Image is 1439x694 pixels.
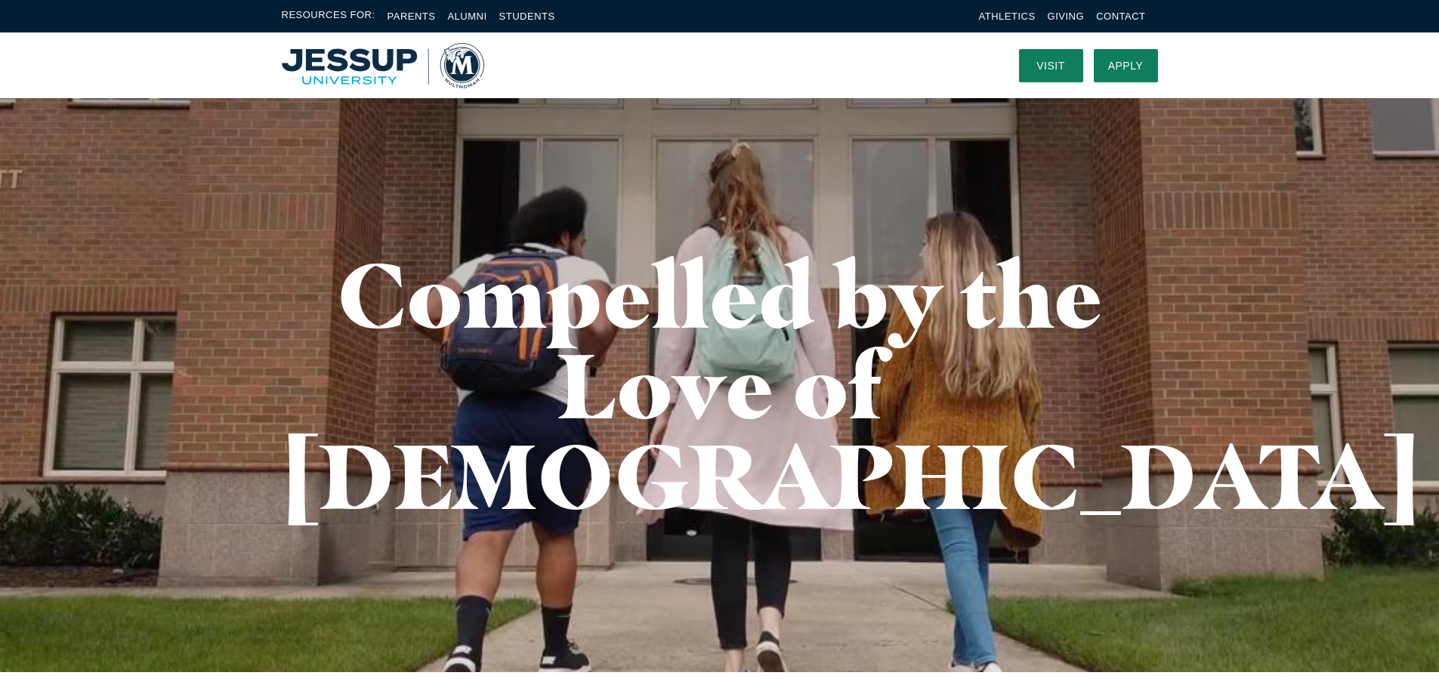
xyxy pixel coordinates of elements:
a: Parents [388,11,436,22]
a: Apply [1094,49,1158,82]
span: Resources For: [282,8,375,25]
a: Students [499,11,555,22]
img: Multnomah University Logo [282,43,484,88]
a: Athletics [979,11,1036,22]
a: Contact [1096,11,1145,22]
a: Home [282,43,484,88]
h1: Compelled by the Love of [DEMOGRAPHIC_DATA] [282,249,1158,521]
a: Alumni [447,11,486,22]
a: Giving [1048,11,1085,22]
a: Visit [1019,49,1083,82]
